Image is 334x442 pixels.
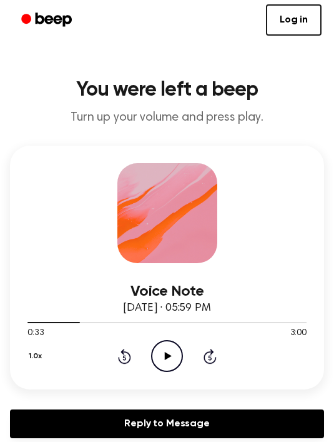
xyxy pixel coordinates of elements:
a: Log in [266,4,322,36]
h3: Voice Note [27,283,307,300]
span: 3:00 [290,327,307,340]
a: Beep [12,8,83,33]
p: Turn up your volume and press play. [10,110,324,126]
span: [DATE] · 05:59 PM [123,303,210,314]
span: 0:33 [27,327,44,340]
button: 1.0x [27,346,46,367]
a: Reply to Message [10,409,324,438]
h1: You were left a beep [10,80,324,100]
